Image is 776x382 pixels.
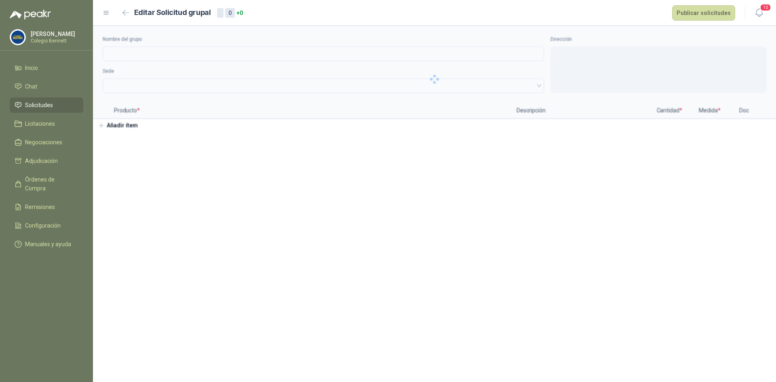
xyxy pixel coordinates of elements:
span: + 0 [236,8,243,17]
span: Configuración [25,221,61,230]
a: Chat [10,79,83,94]
div: 0 [225,8,235,18]
a: Órdenes de Compra [10,172,83,196]
img: Logo peakr [10,10,51,19]
a: Inicio [10,60,83,76]
span: Licitaciones [25,119,55,128]
span: 10 [760,4,771,11]
a: Solicitudes [10,97,83,113]
a: Adjudicación [10,153,83,169]
span: Manuales y ayuda [25,240,71,249]
span: Solicitudes [25,101,53,110]
a: Configuración [10,218,83,233]
img: Company Logo [10,30,25,45]
h2: Editar Solicitud grupal [134,7,211,19]
span: Chat [25,82,37,91]
p: Colegio Bennett [31,38,81,43]
span: Inicio [25,63,38,72]
span: Remisiones [25,203,55,211]
span: Adjudicación [25,156,58,165]
p: [PERSON_NAME] [31,31,81,37]
button: Publicar solicitudes [672,5,735,21]
button: 10 [752,6,766,20]
a: Licitaciones [10,116,83,131]
a: Manuales y ayuda [10,236,83,252]
a: Negociaciones [10,135,83,150]
span: Órdenes de Compra [25,175,76,193]
a: Remisiones [10,199,83,215]
span: Negociaciones [25,138,62,147]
